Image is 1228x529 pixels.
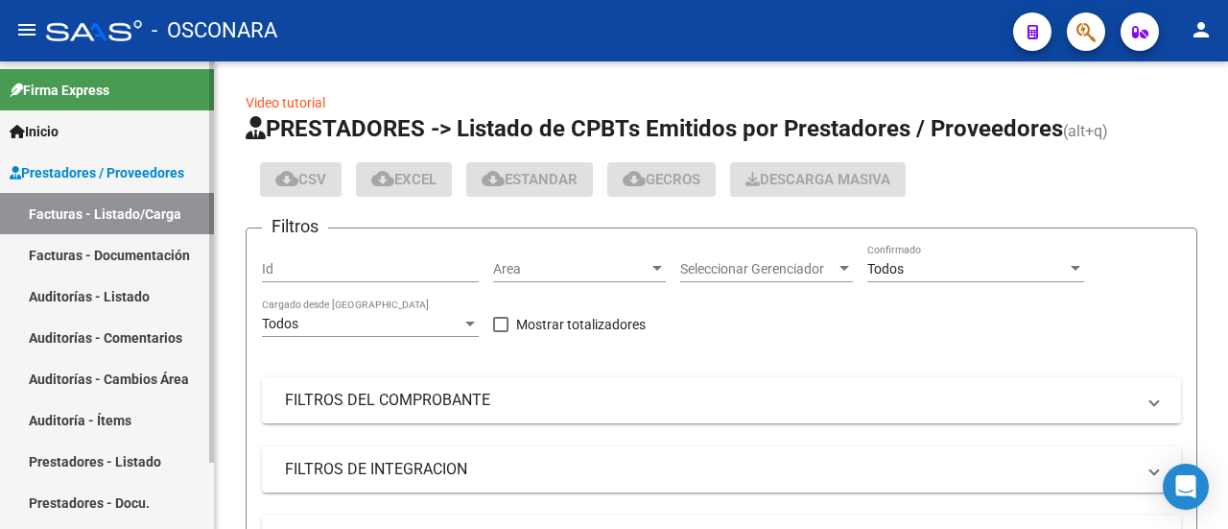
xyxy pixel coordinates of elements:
[516,313,646,336] span: Mostrar totalizadores
[1063,122,1108,140] span: (alt+q)
[607,162,716,197] button: Gecros
[867,261,904,277] span: Todos
[371,171,437,188] span: EXCEL
[10,121,59,142] span: Inicio
[680,261,836,277] span: Seleccionar Gerenciador
[623,167,646,190] mat-icon: cloud_download
[1163,464,1209,510] div: Open Intercom Messenger
[10,162,184,183] span: Prestadores / Proveedores
[262,316,298,331] span: Todos
[152,10,277,52] span: - OSCONARA
[730,162,906,197] app-download-masive: Descarga masiva de comprobantes (adjuntos)
[285,390,1135,411] mat-panel-title: FILTROS DEL COMPROBANTE
[745,171,890,188] span: Descarga Masiva
[1190,18,1213,41] mat-icon: person
[260,162,342,197] button: CSV
[285,459,1135,480] mat-panel-title: FILTROS DE INTEGRACION
[371,167,394,190] mat-icon: cloud_download
[262,446,1181,493] mat-expansion-panel-header: FILTROS DE INTEGRACION
[246,115,1063,142] span: PRESTADORES -> Listado de CPBTs Emitidos por Prestadores / Proveedores
[10,80,109,101] span: Firma Express
[246,95,325,110] a: Video tutorial
[262,377,1181,423] mat-expansion-panel-header: FILTROS DEL COMPROBANTE
[275,171,326,188] span: CSV
[15,18,38,41] mat-icon: menu
[262,213,328,240] h3: Filtros
[730,162,906,197] button: Descarga Masiva
[623,171,700,188] span: Gecros
[482,171,578,188] span: Estandar
[275,167,298,190] mat-icon: cloud_download
[482,167,505,190] mat-icon: cloud_download
[356,162,452,197] button: EXCEL
[493,261,649,277] span: Area
[466,162,593,197] button: Estandar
